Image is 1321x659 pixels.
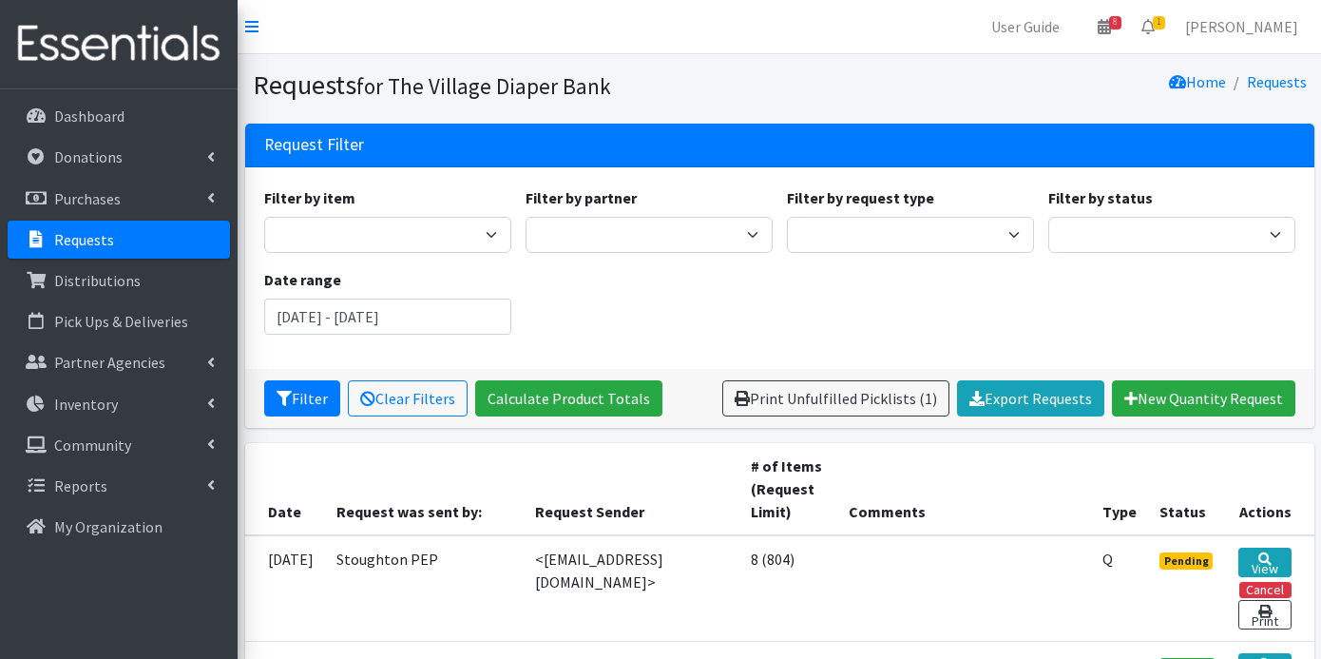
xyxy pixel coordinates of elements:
[1109,16,1121,29] span: 8
[957,380,1104,417] a: Export Requests
[54,353,165,372] p: Partner Agencies
[54,189,121,208] p: Purchases
[8,385,230,423] a: Inventory
[1169,72,1226,91] a: Home
[1247,72,1307,91] a: Requests
[1238,548,1291,577] a: View
[54,147,123,166] p: Donations
[356,72,611,100] small: for The Village Diaper Bank
[8,97,230,135] a: Dashboard
[54,312,188,331] p: Pick Ups & Deliveries
[1112,380,1295,417] a: New Quantity Request
[524,535,739,642] td: <[EMAIL_ADDRESS][DOMAIN_NAME]>
[722,380,949,417] a: Print Unfulfilled Picklists (1)
[475,380,662,417] a: Calculate Product Totals
[54,271,141,290] p: Distributions
[1238,600,1291,630] a: Print
[325,443,524,535] th: Request was sent by:
[1153,16,1165,29] span: 1
[8,302,230,340] a: Pick Ups & Deliveries
[264,186,355,209] label: Filter by item
[1148,443,1228,535] th: Status
[1102,550,1113,569] abbr: Quantity
[8,343,230,381] a: Partner Agencies
[739,535,838,642] td: 8 (804)
[253,68,773,102] h1: Requests
[54,517,163,536] p: My Organization
[1126,8,1170,46] a: 1
[1227,443,1313,535] th: Actions
[526,186,637,209] label: Filter by partner
[264,268,341,291] label: Date range
[787,186,934,209] label: Filter by request type
[264,299,511,335] input: January 1, 2011 - December 31, 2011
[54,107,124,126] p: Dashboard
[348,380,468,417] a: Clear Filters
[325,535,524,642] td: Stoughton PEP
[524,443,739,535] th: Request Sender
[8,221,230,259] a: Requests
[8,12,230,76] img: HumanEssentials
[54,395,118,414] p: Inventory
[1091,443,1148,535] th: Type
[837,443,1090,535] th: Comments
[54,476,107,495] p: Reports
[8,262,230,300] a: Distributions
[264,380,340,417] button: Filter
[245,443,325,535] th: Date
[1082,8,1126,46] a: 8
[264,135,364,155] h3: Request Filter
[1048,186,1153,209] label: Filter by status
[739,443,838,535] th: # of Items (Request Limit)
[245,535,325,642] td: [DATE]
[8,508,230,546] a: My Organization
[1239,582,1292,598] button: Cancel
[8,467,230,505] a: Reports
[976,8,1075,46] a: User Guide
[8,180,230,218] a: Purchases
[8,426,230,464] a: Community
[1170,8,1313,46] a: [PERSON_NAME]
[54,436,131,455] p: Community
[54,230,114,249] p: Requests
[8,138,230,176] a: Donations
[1159,552,1214,570] span: Pending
